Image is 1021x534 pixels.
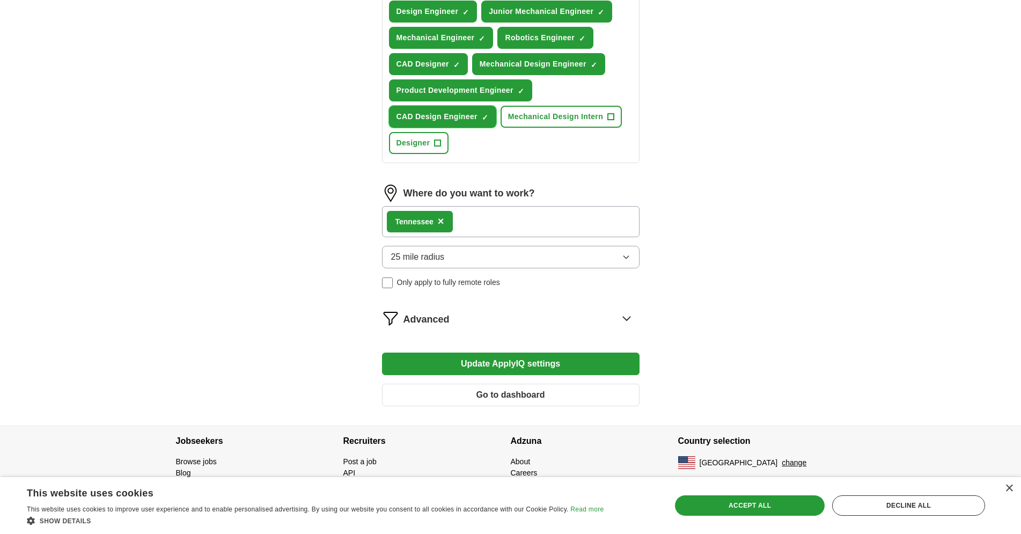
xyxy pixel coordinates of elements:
[27,484,577,500] div: This website uses cookies
[396,137,430,149] span: Designer
[382,310,399,327] img: filter
[481,1,612,23] button: Junior Mechanical Engineer✓
[479,34,485,43] span: ✓
[570,506,604,513] a: Read more, opens a new window
[396,6,459,17] span: Design Engineer
[675,495,825,516] div: Accept all
[508,111,603,122] span: Mechanical Design Intern
[438,214,444,230] button: ×
[27,515,604,526] div: Show details
[389,1,478,23] button: Design Engineer✓
[382,185,399,202] img: location.png
[497,27,593,49] button: Robotics Engineer✓
[505,32,575,43] span: Robotics Engineer
[403,312,450,327] span: Advanced
[176,469,191,477] a: Blog
[389,106,496,128] button: CAD Design Engineer✓
[700,457,778,469] span: [GEOGRAPHIC_DATA]
[391,251,445,264] span: 25 mile radius
[511,457,531,466] a: About
[389,53,468,75] button: CAD Designer✓
[678,426,846,456] h4: Country selection
[396,58,449,70] span: CAD Designer
[396,111,478,122] span: CAD Design Engineer
[396,32,475,43] span: Mechanical Engineer
[482,113,488,122] span: ✓
[389,79,532,101] button: Product Development Engineer✓
[382,277,393,288] input: Only apply to fully remote roles
[382,384,640,406] button: Go to dashboard
[382,353,640,375] button: Update ApplyIQ settings
[438,215,444,227] span: ×
[462,8,469,17] span: ✓
[395,217,403,226] strong: Te
[453,61,460,69] span: ✓
[518,87,524,96] span: ✓
[40,517,91,525] span: Show details
[598,8,604,17] span: ✓
[395,216,434,228] div: nnessee
[489,6,593,17] span: Junior Mechanical Engineer
[1005,485,1013,493] div: Close
[472,53,605,75] button: Mechanical Design Engineer✓
[579,34,585,43] span: ✓
[591,61,597,69] span: ✓
[511,469,538,477] a: Careers
[389,27,494,49] button: Mechanical Engineer✓
[480,58,586,70] span: Mechanical Design Engineer
[832,495,985,516] div: Decline all
[389,132,449,154] button: Designer
[403,186,535,201] label: Where do you want to work?
[343,469,356,477] a: API
[678,456,695,469] img: US flag
[27,506,569,513] span: This website uses cookies to improve user experience and to enable personalised advertising. By u...
[396,85,513,96] span: Product Development Engineer
[782,457,806,469] button: change
[343,457,377,466] a: Post a job
[382,246,640,268] button: 25 mile radius
[397,277,500,288] span: Only apply to fully remote roles
[176,457,217,466] a: Browse jobs
[501,106,622,128] button: Mechanical Design Intern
